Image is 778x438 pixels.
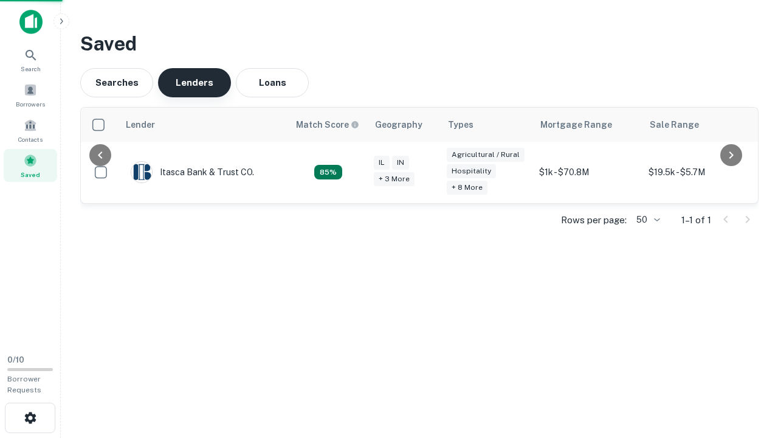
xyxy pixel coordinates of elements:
p: Rows per page: [561,213,627,228]
div: Agricultural / Rural [447,148,525,162]
img: capitalize-icon.png [19,10,43,34]
div: Lender [126,117,155,132]
a: Saved [4,149,57,182]
div: IL [374,156,390,170]
button: Lenders [158,68,231,97]
img: picture [131,162,152,182]
button: Searches [80,68,153,97]
div: Capitalize uses an advanced AI algorithm to match your search with the best lender. The match sco... [314,165,342,179]
div: 50 [632,211,662,229]
h3: Saved [80,29,759,58]
h6: Match Score [296,118,357,131]
div: Capitalize uses an advanced AI algorithm to match your search with the best lender. The match sco... [296,118,359,131]
div: + 3 more [374,172,415,186]
div: Hospitality [447,164,496,178]
div: Types [448,117,473,132]
iframe: Chat Widget [717,341,778,399]
td: $19.5k - $5.7M [642,142,752,203]
span: Borrowers [16,99,45,109]
p: 1–1 of 1 [681,213,711,228]
td: $1k - $70.8M [533,142,642,203]
button: Loans [236,68,309,97]
a: Contacts [4,114,57,147]
span: 0 / 10 [7,355,24,364]
div: Geography [375,117,422,132]
th: Geography [368,108,441,142]
div: Mortgage Range [540,117,612,132]
div: Itasca Bank & Trust CO. [131,161,254,183]
span: Borrower Requests [7,375,41,394]
span: Search [21,64,41,74]
th: Lender [119,108,289,142]
a: Search [4,43,57,76]
th: Mortgage Range [533,108,642,142]
div: IN [392,156,409,170]
th: Sale Range [642,108,752,142]
span: Saved [21,170,40,179]
div: Sale Range [650,117,699,132]
th: Types [441,108,533,142]
div: + 8 more [447,181,487,195]
a: Borrowers [4,78,57,111]
th: Capitalize uses an advanced AI algorithm to match your search with the best lender. The match sco... [289,108,368,142]
span: Contacts [18,134,43,144]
